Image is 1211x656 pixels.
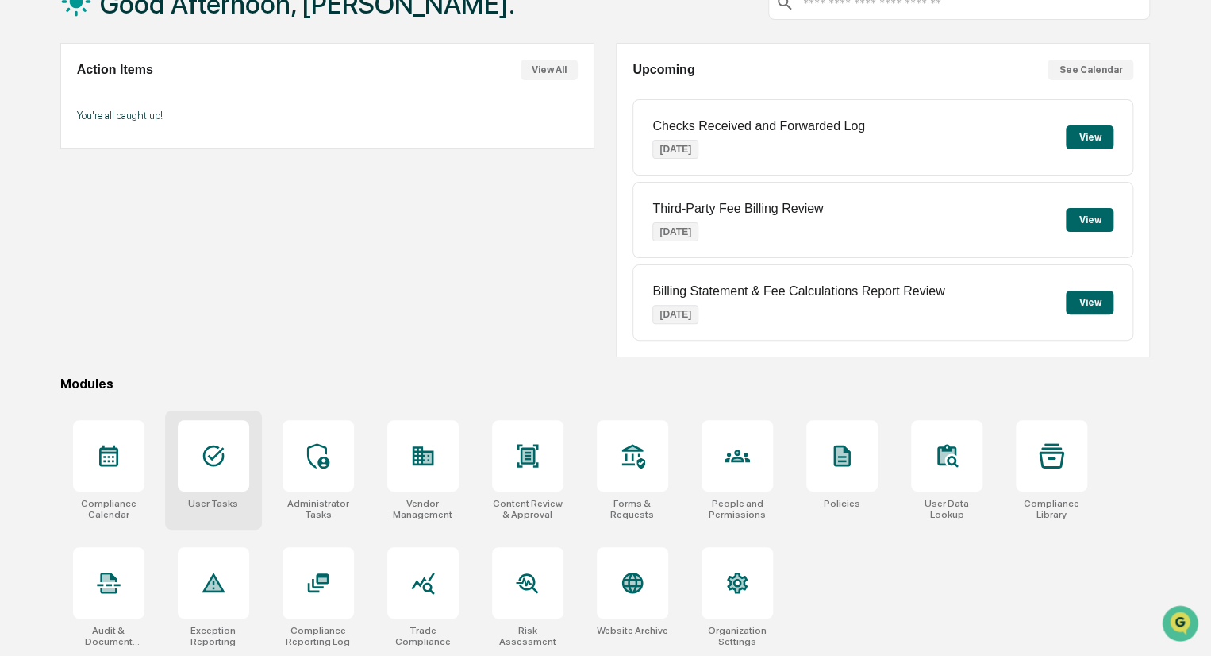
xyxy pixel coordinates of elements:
[824,498,860,509] div: Policies
[60,376,1150,392] div: Modules
[652,222,698,241] p: [DATE]
[387,625,459,647] div: Trade Compliance
[702,625,773,647] div: Organization Settings
[16,232,29,245] div: 🔎
[1066,125,1113,149] button: View
[32,230,100,246] span: Data Lookup
[109,194,203,222] a: 🗄️Attestations
[32,200,102,216] span: Preclearance
[73,625,144,647] div: Audit & Document Logs
[911,498,982,520] div: User Data Lookup
[492,625,563,647] div: Risk Assessment
[521,60,578,80] button: View All
[73,498,144,520] div: Compliance Calendar
[283,498,354,520] div: Administrator Tasks
[16,33,289,59] p: How can we help?
[387,498,459,520] div: Vendor Management
[77,110,578,122] p: You're all caught up!
[283,625,354,647] div: Compliance Reporting Log
[188,498,238,509] div: User Tasks
[1160,604,1203,646] iframe: Open customer support
[1066,291,1113,314] button: View
[131,200,197,216] span: Attestations
[270,126,289,145] button: Start new chat
[597,625,668,636] div: Website Archive
[492,498,563,520] div: Content Review & Approval
[16,122,44,150] img: 1746055101610-c473b297-6a78-478c-a979-82029cc54cd1
[652,305,698,324] p: [DATE]
[10,194,109,222] a: 🖐️Preclearance
[597,498,668,520] div: Forms & Requests
[16,202,29,214] div: 🖐️
[1016,498,1087,520] div: Compliance Library
[115,202,128,214] div: 🗄️
[77,63,153,77] h2: Action Items
[178,625,249,647] div: Exception Reporting
[652,119,865,133] p: Checks Received and Forwarded Log
[158,269,192,281] span: Pylon
[652,202,823,216] p: Third-Party Fee Billing Review
[54,137,201,150] div: We're available if you need us!
[702,498,773,520] div: People and Permissions
[10,224,106,253] a: 🔎Data Lookup
[652,140,698,159] p: [DATE]
[632,63,694,77] h2: Upcoming
[1048,60,1133,80] button: See Calendar
[54,122,260,137] div: Start new chat
[652,284,944,299] p: Billing Statement & Fee Calculations Report Review
[1066,208,1113,232] button: View
[112,268,192,281] a: Powered byPylon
